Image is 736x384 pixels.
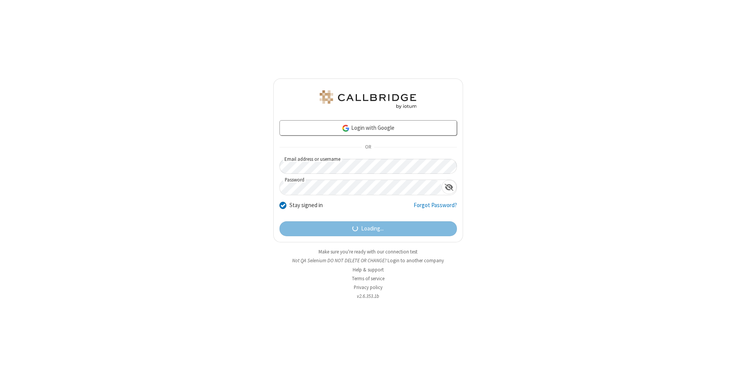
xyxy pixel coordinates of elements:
li: v2.6.353.1b [273,292,463,300]
img: QA Selenium DO NOT DELETE OR CHANGE [318,90,418,109]
a: Privacy policy [354,284,383,291]
label: Stay signed in [289,201,323,210]
a: Login with Google [279,120,457,136]
a: Forgot Password? [414,201,457,216]
a: Terms of service [352,275,384,282]
div: Show password [442,180,457,194]
button: Login to another company [388,257,444,264]
li: Not QA Selenium DO NOT DELETE OR CHANGE? [273,257,463,264]
span: Loading... [361,224,384,233]
input: Password [280,180,442,195]
img: google-icon.png [342,124,350,132]
a: Help & support [353,266,384,273]
span: OR [362,142,374,153]
input: Email address or username [279,159,457,174]
button: Loading... [279,221,457,237]
a: Make sure you're ready with our connection test [319,248,417,255]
